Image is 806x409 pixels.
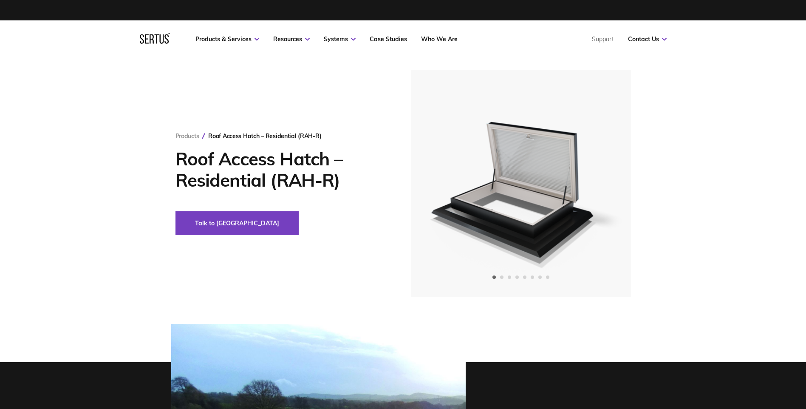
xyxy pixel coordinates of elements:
[538,276,542,279] span: Go to slide 7
[515,276,519,279] span: Go to slide 4
[324,35,356,43] a: Systems
[273,35,310,43] a: Resources
[421,35,458,43] a: Who We Are
[500,276,503,279] span: Go to slide 2
[592,35,614,43] a: Support
[508,276,511,279] span: Go to slide 3
[628,35,667,43] a: Contact Us
[546,276,549,279] span: Go to slide 8
[175,148,386,191] h1: Roof Access Hatch – Residential (RAH-R)
[523,276,526,279] span: Go to slide 5
[175,211,299,235] button: Talk to [GEOGRAPHIC_DATA]
[195,35,259,43] a: Products & Services
[370,35,407,43] a: Case Studies
[175,132,199,140] a: Products
[531,276,534,279] span: Go to slide 6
